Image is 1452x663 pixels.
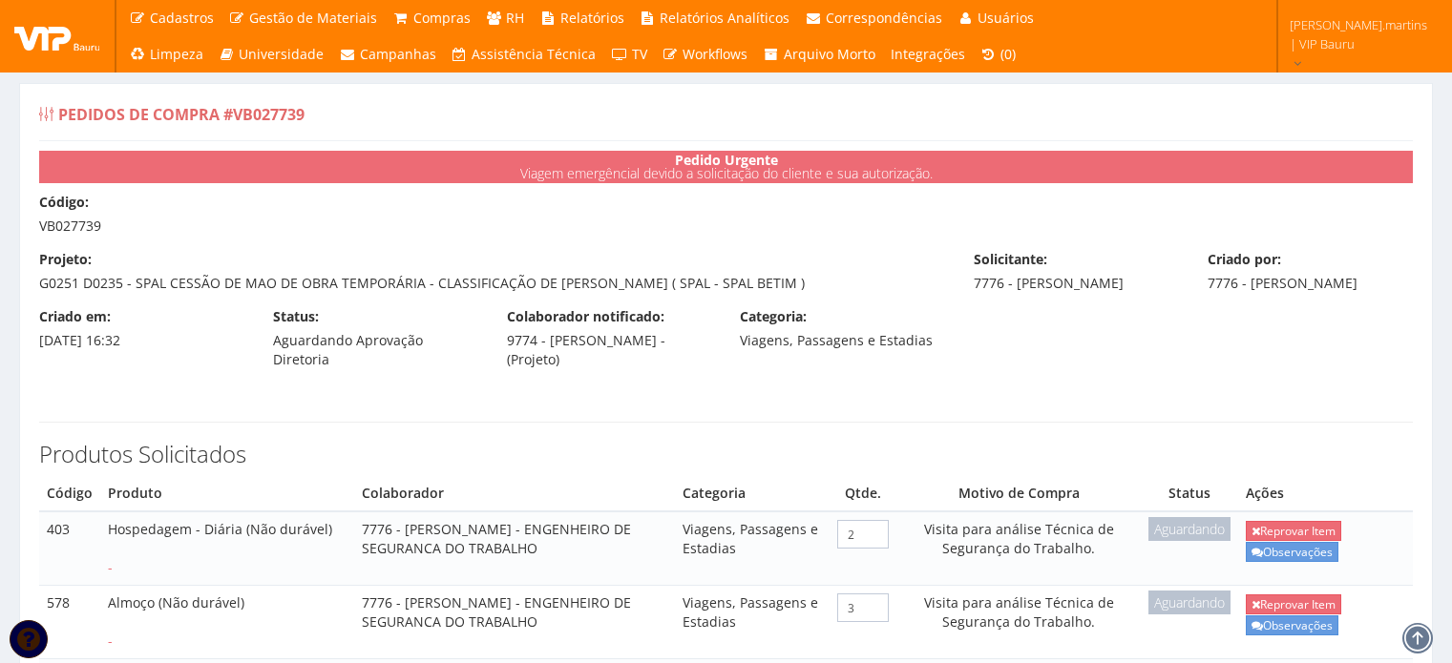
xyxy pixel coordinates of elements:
span: Aguardando [1148,590,1231,614]
a: Reprovar Item [1246,594,1341,614]
td: Viagens, Passagens e Estadias [675,511,831,585]
a: Integrações [883,36,973,73]
label: Código: [39,193,89,212]
td: 7776 - [PERSON_NAME] - ENGENHEIRO DE SEGURANCA DO TRABALHO [354,586,675,659]
th: Código [39,476,100,511]
a: Limpeza [121,36,211,73]
span: Integrações [891,45,965,63]
div: Viagens, Passagens e Estadias [726,307,959,350]
span: [PERSON_NAME].martins | VIP Bauru [1290,15,1427,53]
a: Observações [1246,542,1338,562]
a: Assistência Técnica [444,36,604,73]
label: Criado em: [39,307,111,326]
td: Hospedagem - Diária (Não durável) [100,511,354,585]
td: 403 [39,511,100,585]
a: Campanhas [331,36,444,73]
div: VB027739 [25,193,1427,236]
span: TV [632,45,647,63]
div: Viagem emergêncial devido a solicitação do cliente e sua autorização. [39,151,1413,183]
a: Arquivo Morto [755,36,883,73]
span: Correspondências [826,9,942,27]
span: RH [506,9,524,27]
th: Ações [1238,476,1413,511]
label: Status: [273,307,319,326]
th: Categoria do Produto [675,476,831,511]
td: 578 [39,586,100,659]
th: Colaborador [354,476,675,511]
div: [DATE] 16:32 [25,307,259,350]
a: Reprovar Item [1246,521,1341,541]
div: 7776 - [PERSON_NAME] [959,250,1193,293]
span: Aguardando [1148,517,1231,541]
span: Universidade [239,45,324,63]
span: Campanhas [360,45,436,63]
span: - [108,558,113,576]
td: Visita para análise Técnica de Segurança do Trabalho. [896,586,1141,659]
span: Workflows [683,45,747,63]
td: 7776 - [PERSON_NAME] - ENGENHEIRO DE SEGURANCA DO TRABALHO [354,511,675,585]
a: Observações [1246,615,1338,635]
label: Colaborador notificado: [507,307,664,326]
th: Quantidade [830,476,896,511]
a: Universidade [211,36,332,73]
span: Limpeza [150,45,203,63]
span: Compras [413,9,471,27]
a: TV [603,36,655,73]
span: - [108,632,113,650]
span: Usuários [978,9,1034,27]
strong: Pedido Urgente [675,151,778,169]
div: 7776 - [PERSON_NAME] [1193,250,1427,293]
h3: Produtos Solicitados [39,442,1413,466]
label: Solicitante: [974,250,1047,269]
span: Arquivo Morto [784,45,875,63]
label: Projeto: [39,250,92,269]
div: Aguardando Aprovação Diretoria [259,307,493,369]
th: Motivo de Compra [896,476,1141,511]
label: Categoria: [740,307,807,326]
span: Assistência Técnica [472,45,596,63]
p: 9774 - [PERSON_NAME] - (Projeto) [507,331,712,369]
th: Status [1141,476,1238,511]
div: G0251 D0235 - SPAL CESSÃO DE MAO DE OBRA TEMPORÁRIA - CLASSIFICAÇÃO DE [PERSON_NAME] ( SPAL - SPA... [25,250,959,293]
span: Relatórios Analíticos [660,9,789,27]
a: Workflows [655,36,756,73]
a: (0) [973,36,1024,73]
img: logo [14,22,100,51]
span: Cadastros [150,9,214,27]
span: Relatórios [560,9,624,27]
td: Almoço (Não durável) [100,586,354,659]
span: Gestão de Materiais [249,9,377,27]
span: Pedidos de Compra #VB027739 [58,104,305,125]
span: (0) [1000,45,1016,63]
td: Visita para análise Técnica de Segurança do Trabalho. [896,511,1141,585]
label: Criado por: [1208,250,1281,269]
th: Produto [100,476,354,511]
td: Viagens, Passagens e Estadias [675,586,831,659]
